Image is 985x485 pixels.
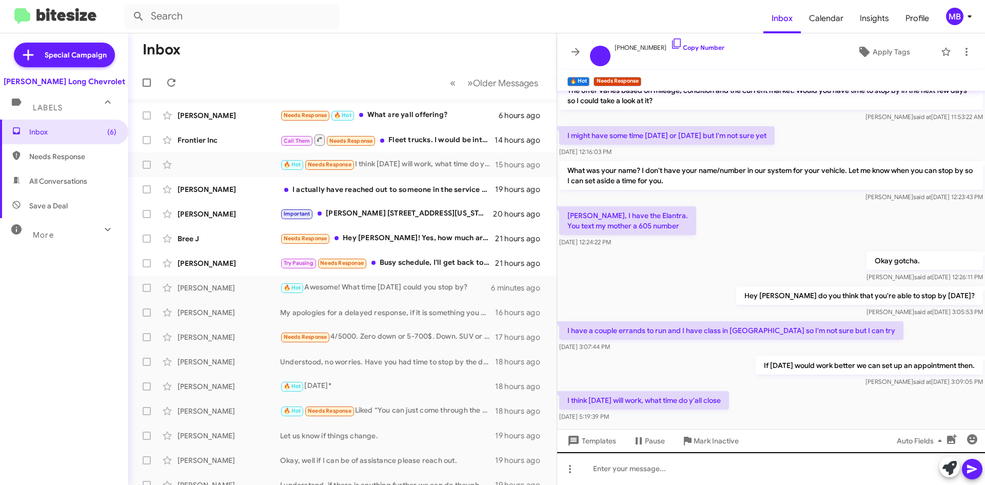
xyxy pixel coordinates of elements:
div: [PERSON_NAME] [178,357,280,367]
p: If [DATE] would work better we can set up an appointment then. [756,356,983,375]
div: [PERSON_NAME] [178,431,280,441]
span: Needs Response [284,112,327,119]
div: [PERSON_NAME] [178,406,280,416]
span: Needs Response [320,260,364,266]
h1: Inbox [143,42,181,58]
div: [PERSON_NAME] [178,381,280,392]
span: 🔥 Hot [334,112,351,119]
p: The offer varies based on mileage, condition and the current market. Would you have time to stop ... [559,81,983,110]
div: [PERSON_NAME] [178,455,280,465]
span: Important [284,210,310,217]
span: Special Campaign [45,50,107,60]
div: [PERSON_NAME] [178,184,280,195]
p: I have a couple errands to run and I have class in [GEOGRAPHIC_DATA] so I'm not sure but I can try [559,321,903,340]
span: Needs Response [308,161,351,168]
span: (6) [107,127,116,137]
span: [PERSON_NAME] [DATE] 3:09:05 PM [865,378,983,385]
button: Apply Tags [831,43,936,61]
span: 🔥 Hot [284,408,301,414]
div: 6 minutes ago [491,283,548,293]
div: What are yall offering? [280,109,499,121]
span: said at [913,113,931,121]
span: [DATE] 3:07:44 PM [559,343,610,351]
div: Fleet trucks. I would be interested in a 4 X 4 8' bed 1500 or 2500 series [280,133,495,146]
span: said at [914,308,932,316]
div: [DATE]* [280,380,495,392]
span: [DATE] 12:16:03 PM [559,148,612,156]
div: [PERSON_NAME] Long Chevrolet [4,76,125,87]
a: Inbox [763,4,801,33]
span: said at [914,273,932,281]
span: 🔥 Hot [284,161,301,168]
span: said at [913,193,931,201]
div: 18 hours ago [495,381,548,392]
span: said at [913,378,931,385]
div: 15 hours ago [495,160,548,170]
a: Insights [852,4,897,33]
span: [PERSON_NAME] [DATE] 12:23:43 PM [865,193,983,201]
div: 19 hours ago [495,455,548,465]
span: Needs Response [329,138,373,144]
div: 17 hours ago [495,332,548,342]
div: 4/5000. Zero down or 5-700$. Down. SUV or small truck [280,331,495,343]
button: Templates [557,432,624,450]
a: Special Campaign [14,43,115,67]
button: Pause [624,432,673,450]
div: 16 hours ago [495,307,548,318]
span: Templates [565,432,616,450]
span: 🔥 Hot [284,284,301,291]
div: 20 hours ago [493,209,548,219]
span: Older Messages [473,77,538,89]
div: 14 hours ago [495,135,548,145]
div: Hey [PERSON_NAME]! Yes, how much are you thinking? [280,232,495,244]
div: Understood, no worries. Have you had time to stop by the dealership to look at our inventory? [280,357,495,367]
div: 19 hours ago [495,431,548,441]
div: Let us know if things change. [280,431,495,441]
div: Awesome! What time [DATE] could you stop by? [280,282,491,294]
button: Mark Inactive [673,432,747,450]
div: [PERSON_NAME] [178,283,280,293]
span: Inbox [29,127,116,137]
span: Needs Response [284,235,327,242]
span: » [467,76,473,89]
input: Search [124,4,340,29]
span: Mark Inactive [694,432,739,450]
span: [PHONE_NUMBER] [615,37,724,53]
button: MB [937,8,974,25]
span: Pause [645,432,665,450]
div: 18 hours ago [495,406,548,416]
nav: Page navigation example [444,72,544,93]
span: Call Them [284,138,310,144]
div: Frontier Inc [178,135,280,145]
span: Try Pausing [284,260,313,266]
div: [PERSON_NAME] [178,110,280,121]
small: Needs Response [594,77,641,86]
span: Needs Response [308,408,351,414]
p: What was your name? I don't have your name/number in our system for your vehicle. Let me know whe... [559,161,983,190]
a: Calendar [801,4,852,33]
a: Copy Number [671,44,724,51]
a: Profile [897,4,937,33]
div: Busy schedule, I'll get back to you. Was that # (719) [PHONE_NUMBER] that had called me recently? [280,257,495,269]
span: [DATE] 12:24:22 PM [559,238,611,246]
span: Save a Deal [29,201,68,211]
div: 19 hours ago [495,184,548,195]
div: [PERSON_NAME] [178,307,280,318]
div: Bree J [178,234,280,244]
span: Apply Tags [873,43,910,61]
div: [PERSON_NAME] [178,209,280,219]
span: [PERSON_NAME] [DATE] 12:26:11 PM [866,273,983,281]
div: MB [946,8,963,25]
button: Previous [444,72,462,93]
span: More [33,230,54,240]
div: I think [DATE] will work, what time do y'all close [280,159,495,170]
span: Labels [33,103,63,112]
div: 18 hours ago [495,357,548,367]
div: Okay, well if I can be of assistance please reach out. [280,455,495,465]
div: 21 hours ago [495,258,548,268]
p: I might have some time [DATE] or [DATE] but I'm not sure yet [559,126,775,145]
span: All Conversations [29,176,87,186]
span: [PERSON_NAME] [DATE] 3:05:53 PM [866,308,983,316]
